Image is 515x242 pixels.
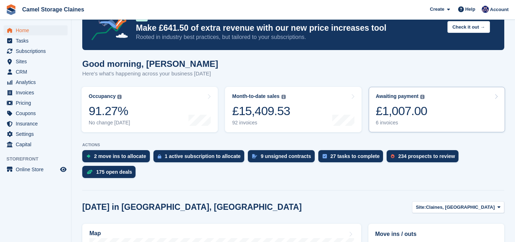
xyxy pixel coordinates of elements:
[369,87,505,132] a: Awaiting payment £1,007.00 6 invoices
[430,6,444,13] span: Create
[232,104,290,118] div: £15,409.53
[252,154,257,158] img: contract_signature_icon-13c848040528278c33f63329250d36e43548de30e8caae1d1a13099fd9432cc5.svg
[16,25,59,35] span: Home
[16,36,59,46] span: Tasks
[4,164,68,174] a: menu
[82,202,302,212] h2: [DATE] in [GEOGRAPHIC_DATA], [GEOGRAPHIC_DATA]
[4,88,68,98] a: menu
[465,6,475,13] span: Help
[490,6,509,13] span: Account
[153,150,248,166] a: 1 active subscription to allocate
[4,67,68,77] a: menu
[165,153,241,159] div: 1 active subscription to allocate
[391,154,394,158] img: prospect-51fa495bee0391a8d652442698ab0144808aea92771e9ea1ae160a38d050c398.svg
[82,59,218,69] h1: Good morning, [PERSON_NAME]
[4,56,68,66] a: menu
[4,98,68,108] a: menu
[412,201,504,213] button: Site: Claines, [GEOGRAPHIC_DATA]
[89,104,130,118] div: 91.27%
[89,93,116,99] div: Occupancy
[16,56,59,66] span: Sites
[323,154,327,158] img: task-75834270c22a3079a89374b754ae025e5fb1db73e45f91037f5363f120a921f8.svg
[16,129,59,139] span: Settings
[4,139,68,149] a: menu
[16,46,59,56] span: Subscriptions
[281,95,286,99] img: icon-info-grey-7440780725fd019a000dd9b08b2336e03edf1995a4989e88bcd33f0948082b44.svg
[85,2,136,43] img: price-adjustments-announcement-icon-8257ccfd72463d97f412b2fc003d46551f7dbcb40ab6d574587a9cd5c0d94...
[6,4,16,15] img: stora-icon-8386f47178a22dfd0bd8f6a31ec36ba5ce8667c1dd55bd0f319d3a0aa187defe.svg
[6,155,71,163] span: Storefront
[136,33,442,41] p: Rooted in industry best practices, but tailored to your subscriptions.
[376,93,419,99] div: Awaiting payment
[16,98,59,108] span: Pricing
[4,108,68,118] a: menu
[375,230,497,238] h2: Move ins / outs
[318,150,387,166] a: 27 tasks to complete
[376,120,427,126] div: 6 invoices
[19,4,87,15] a: Camel Storage Claines
[426,204,495,211] span: Claines, [GEOGRAPHIC_DATA]
[4,25,68,35] a: menu
[4,119,68,129] a: menu
[232,120,290,126] div: 92 invoices
[416,204,426,211] span: Site:
[387,150,462,166] a: 234 prospects to review
[82,166,139,182] a: 175 open deals
[117,95,122,99] img: icon-info-grey-7440780725fd019a000dd9b08b2336e03edf1995a4989e88bcd33f0948082b44.svg
[225,87,361,132] a: Month-to-date sales £15,409.53 92 invoices
[482,6,489,13] img: Rod
[4,129,68,139] a: menu
[89,230,101,237] h2: Map
[82,150,153,166] a: 2 move ins to allocate
[261,153,311,159] div: 9 unsigned contracts
[136,23,442,33] p: Make £641.50 of extra revenue with our new price increases tool
[330,153,380,159] div: 27 tasks to complete
[59,165,68,174] a: Preview store
[248,150,318,166] a: 9 unsigned contracts
[398,153,455,159] div: 234 prospects to review
[16,139,59,149] span: Capital
[89,120,130,126] div: No change [DATE]
[16,67,59,77] span: CRM
[376,104,427,118] div: £1,007.00
[420,95,425,99] img: icon-info-grey-7440780725fd019a000dd9b08b2336e03edf1995a4989e88bcd33f0948082b44.svg
[94,153,146,159] div: 2 move ins to allocate
[16,88,59,98] span: Invoices
[16,108,59,118] span: Coupons
[16,119,59,129] span: Insurance
[16,77,59,87] span: Analytics
[87,154,90,158] img: move_ins_to_allocate_icon-fdf77a2bb77ea45bf5b3d319d69a93e2d87916cf1d5bf7949dd705db3b84f3ca.svg
[96,169,132,175] div: 175 open deals
[4,77,68,87] a: menu
[16,164,59,174] span: Online Store
[4,46,68,56] a: menu
[82,143,504,147] p: ACTIONS
[447,21,490,33] button: Check it out →
[232,93,279,99] div: Month-to-date sales
[158,154,161,159] img: active_subscription_to_allocate_icon-d502201f5373d7db506a760aba3b589e785aa758c864c3986d89f69b8ff3...
[4,36,68,46] a: menu
[87,169,93,174] img: deal-1b604bf984904fb50ccaf53a9ad4b4a5d6e5aea283cecdc64d6e3604feb123c2.svg
[82,87,218,132] a: Occupancy 91.27% No change [DATE]
[82,70,218,78] p: Here's what's happening across your business [DATE]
